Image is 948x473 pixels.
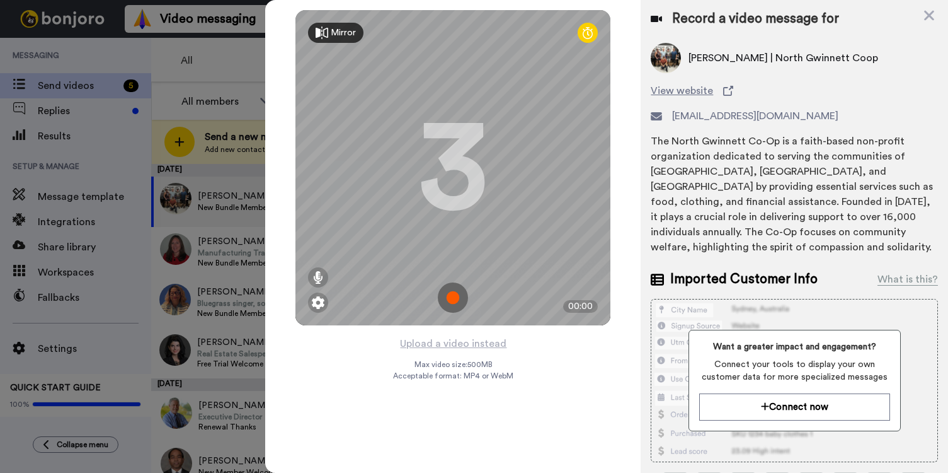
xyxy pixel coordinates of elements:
span: [EMAIL_ADDRESS][DOMAIN_NAME] [672,108,838,124]
img: ic_record_start.svg [438,283,468,313]
span: Connect your tools to display your own customer data for more specialized messages [699,358,890,383]
img: ic_gear.svg [312,296,324,309]
span: Max video size: 500 MB [414,359,492,370]
span: Want a greater impact and engagement? [699,341,890,353]
button: Upload a video instead [396,336,510,352]
div: The North Gwinnett Co-Op is a faith-based non-profit organization dedicated to serving the commun... [651,134,938,255]
a: View website [651,83,938,98]
span: Imported Customer Info [670,270,818,289]
button: Connect now [699,394,890,421]
div: 3 [418,120,488,215]
span: Acceptable format: MP4 or WebM [393,371,513,381]
div: What is this? [877,272,938,287]
div: 00:00 [563,300,598,313]
span: View website [651,83,713,98]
